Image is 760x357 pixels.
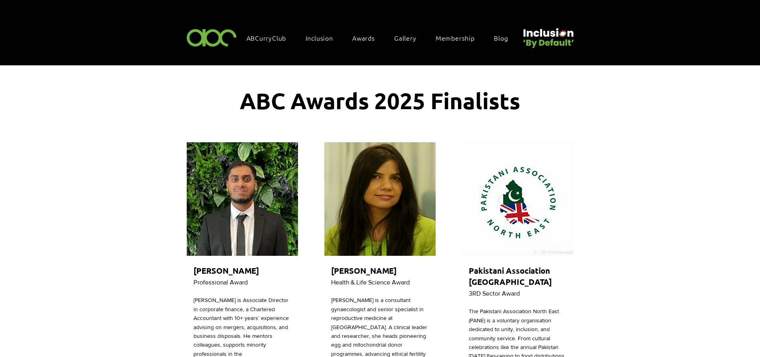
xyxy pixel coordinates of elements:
[469,265,552,287] span: Pakistani Association [GEOGRAPHIC_DATA]
[331,279,410,286] span: Health & Life Science Award
[306,33,333,42] span: Inclusion
[432,29,487,46] a: Membership
[394,33,417,42] span: Gallery
[390,29,428,46] a: Gallery
[240,86,520,114] span: ABC Awards 2025 Finalists
[352,33,375,42] span: Awards
[520,22,575,49] img: Untitled design (22).png
[348,29,387,46] div: Awards
[436,33,475,42] span: Membership
[247,33,286,42] span: ABCurryClub
[193,279,248,286] span: Professional Award
[243,29,298,46] a: ABCurryClub
[494,33,508,42] span: Blog
[193,265,259,276] span: [PERSON_NAME]
[302,29,345,46] div: Inclusion
[243,29,520,46] nav: Site
[469,290,520,297] span: 3RD Sector Award
[184,25,239,49] img: ABC-Logo-Blank-Background-01-01-2.png
[490,29,520,46] a: Blog
[331,265,397,276] span: [PERSON_NAME]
